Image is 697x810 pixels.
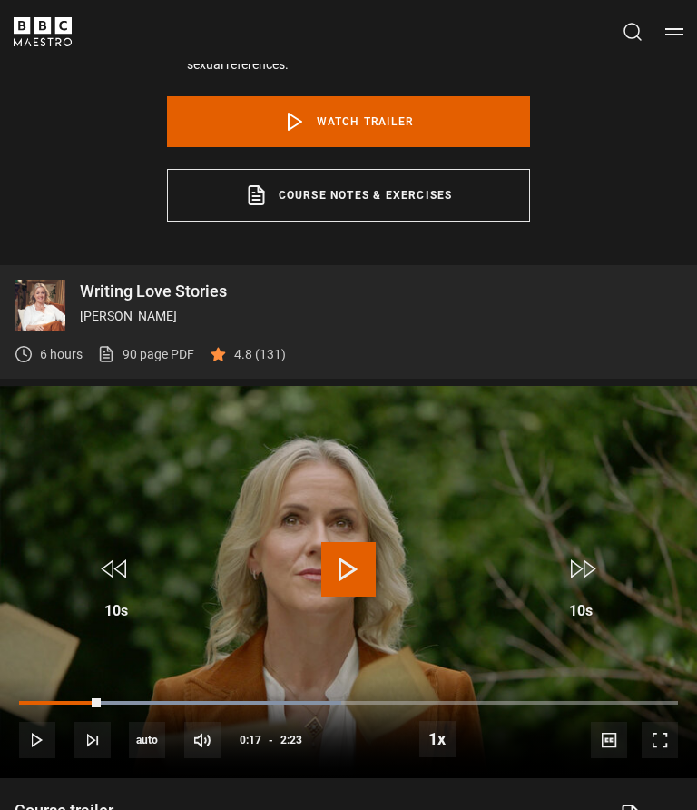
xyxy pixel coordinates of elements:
[19,722,55,758] button: Play
[665,23,683,41] button: Toggle navigation
[240,724,261,756] span: 0:17
[167,96,530,147] a: Watch Trailer
[184,722,221,758] button: Mute
[40,345,83,364] p: 6 hours
[80,283,682,300] p: Writing Love Stories
[80,307,682,326] p: [PERSON_NAME]
[167,169,530,222] a: Course notes & exercises
[74,722,111,758] button: Next Lesson
[642,722,678,758] button: Fullscreen
[591,722,627,758] button: Captions
[269,734,273,746] span: -
[129,722,165,758] span: auto
[280,724,302,756] span: 2:23
[19,701,678,705] div: Progress Bar
[14,17,72,46] svg: BBC Maestro
[234,345,286,364] p: 4.8 (131)
[419,721,456,757] button: Playback Rate
[129,722,165,758] div: Current quality: 720p
[97,345,194,364] a: 90 page PDF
